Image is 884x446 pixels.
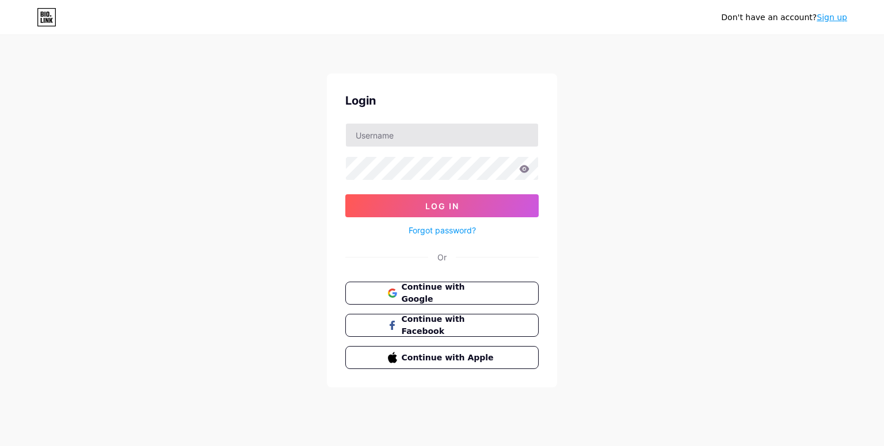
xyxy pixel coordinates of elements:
[345,194,539,217] button: Log In
[425,201,459,211] span: Log In
[402,352,497,364] span: Continue with Apple
[346,124,538,147] input: Username
[345,314,539,337] button: Continue with Facebook
[817,13,847,22] a: Sign up
[721,11,847,24] div: Don't have an account?
[402,313,497,337] span: Continue with Facebook
[345,346,539,369] button: Continue with Apple
[345,282,539,305] button: Continue with Google
[437,251,447,263] div: Or
[409,224,476,236] a: Forgot password?
[402,281,497,305] span: Continue with Google
[345,92,539,109] div: Login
